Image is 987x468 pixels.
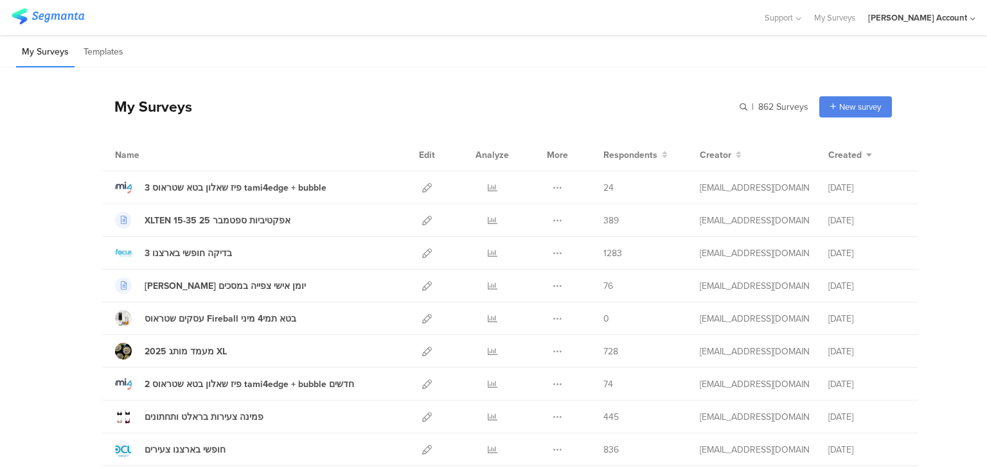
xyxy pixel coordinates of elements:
[828,443,905,456] div: [DATE]
[603,148,668,162] button: Respondents
[115,408,263,425] a: פמינה צעירות בראלט ותחתונים
[115,179,326,196] a: 3 פיז שאלון בטא שטראוס tami4edge + bubble
[828,148,862,162] span: Created
[603,312,609,325] span: 0
[868,12,967,24] div: [PERSON_NAME] Account
[700,279,809,293] div: odelya@ifocus-r.com
[413,139,441,171] div: Edit
[115,148,192,162] div: Name
[700,148,731,162] span: Creator
[145,410,263,424] div: פמינה צעירות בראלט ותחתונים
[700,443,809,456] div: odelya@ifocus-r.com
[16,37,75,67] li: My Surveys
[145,181,326,195] div: 3 פיז שאלון בטא שטראוס tami4edge + bubble
[750,100,756,114] span: |
[828,345,905,358] div: [DATE]
[828,247,905,260] div: [DATE]
[700,148,742,162] button: Creator
[115,376,354,392] a: 2 פיז שאלון בטא שטראוס tami4edge + bubble חדשים
[102,96,192,117] div: My Surveys
[12,8,84,24] img: segmanta logo
[828,410,905,424] div: [DATE]
[145,214,290,227] div: XLTEN 15-35 אפקטיביות ספטמבר 25
[603,247,622,260] span: 1283
[145,377,354,391] div: 2 פיז שאלון בטא שטראוס tami4edge + bubble חדשים
[765,12,793,24] span: Support
[700,345,809,358] div: odelya@ifocus-r.com
[603,377,613,391] span: 74
[473,139,511,171] div: Analyze
[145,279,306,293] div: שמיר שאלון יומן אישי צפייה במסכים
[828,377,905,391] div: [DATE]
[145,312,296,325] div: עסקים שטראוס Fireball בטא תמי4 מיני
[828,148,872,162] button: Created
[115,343,227,360] a: 2025 מעמד מותג XL
[603,181,614,195] span: 24
[828,312,905,325] div: [DATE]
[115,277,306,294] a: [PERSON_NAME] יומן אישי צפייה במסכים
[603,214,619,227] span: 389
[603,148,657,162] span: Respondents
[78,37,129,67] li: Templates
[603,443,619,456] span: 836
[758,100,808,114] span: 862 Surveys
[828,214,905,227] div: [DATE]
[839,101,881,113] span: New survey
[145,247,232,260] div: 3 בדיקה חופשי בארצנו
[828,181,905,195] div: [DATE]
[603,410,619,424] span: 445
[145,345,227,358] div: 2025 מעמד מותג XL
[603,279,613,293] span: 76
[700,377,809,391] div: odelya@ifocus-r.com
[544,139,571,171] div: More
[115,310,296,327] a: עסקים שטראוס Fireball בטא תמי4 מיני
[700,247,809,260] div: odelya@ifocus-r.com
[700,410,809,424] div: odelya@ifocus-r.com
[828,279,905,293] div: [DATE]
[115,441,226,458] a: חופשי בארצנו צעירים
[115,212,290,229] a: XLTEN 15-35 אפקטיביות ספטמבר 25
[700,181,809,195] div: odelya@ifocus-r.com
[700,312,809,325] div: odelya@ifocus-r.com
[700,214,809,227] div: odelya@ifocus-r.com
[145,443,226,456] div: חופשי בארצנו צעירים
[603,345,618,358] span: 728
[115,245,232,261] a: 3 בדיקה חופשי בארצנו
